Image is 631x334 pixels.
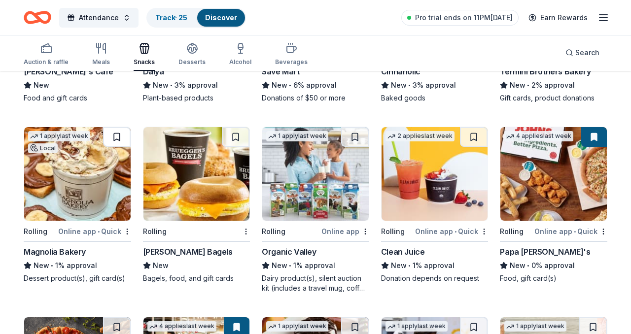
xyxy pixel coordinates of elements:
[381,66,421,77] div: Cinnaholic
[24,273,131,283] div: Dessert product(s), gift card(s)
[321,225,369,237] div: Online app
[262,260,369,271] div: 1% approval
[262,226,285,237] div: Rolling
[24,226,47,237] div: Rolling
[391,79,407,91] span: New
[500,226,524,237] div: Rolling
[574,228,576,235] span: •
[24,246,86,258] div: Magnolia Bakery
[24,127,131,221] img: Image for Magnolia Bakery
[272,79,287,91] span: New
[534,225,607,237] div: Online app Quick
[143,127,250,221] img: Image for Bruegger's Bagels
[34,260,49,271] span: New
[92,38,110,71] button: Meals
[143,273,250,283] div: Bagels, food, and gift cards
[262,79,369,91] div: 6% approval
[381,93,489,103] div: Baked goods
[382,127,488,221] img: Image for Clean Juice
[289,262,292,269] span: •
[143,226,167,237] div: Rolling
[500,273,607,283] div: Food, gift card(s)
[381,246,425,258] div: Clean Juice
[500,246,590,258] div: Papa [PERSON_NAME]'s
[262,273,369,293] div: Dairy product(s), silent auction kit (includes a travel mug, coffee mug, freezer bag, umbrella, m...
[134,58,155,66] div: Snacks
[143,66,164,77] div: Daiya
[178,58,206,66] div: Desserts
[381,79,489,91] div: 3% approval
[386,131,455,141] div: 2 applies last week
[262,246,316,258] div: Organic Valley
[381,226,405,237] div: Rolling
[415,225,488,237] div: Online app Quick
[28,131,90,141] div: 1 apply last week
[58,225,131,237] div: Online app Quick
[408,262,411,269] span: •
[24,6,51,29] a: Home
[455,228,456,235] span: •
[527,262,530,269] span: •
[24,66,113,77] div: [PERSON_NAME]'s Cafe
[59,8,139,28] button: Attendance
[381,127,489,283] a: Image for Clean Juice2 applieslast weekRollingOnline app•QuickClean JuiceNew•1% approvalDonation ...
[500,93,607,103] div: Gift cards, product donations
[178,38,206,71] button: Desserts
[143,79,250,91] div: 3% approval
[143,93,250,103] div: Plant-based products
[408,81,411,89] span: •
[504,321,566,332] div: 1 apply last week
[381,260,489,271] div: 1% approval
[229,38,251,71] button: Alcohol
[24,38,69,71] button: Auction & raffle
[500,127,607,283] a: Image for Papa John's4 applieslast weekRollingOnline app•QuickPapa [PERSON_NAME]'sNew•0% approval...
[24,58,69,66] div: Auction & raffle
[34,79,49,91] span: New
[262,93,369,103] div: Donations of $50 or more
[391,260,407,271] span: New
[205,13,237,22] a: Discover
[500,79,607,91] div: 2% approval
[386,321,448,332] div: 1 apply last week
[229,58,251,66] div: Alcohol
[504,131,573,141] div: 4 applies last week
[275,38,308,71] button: Beverages
[24,127,131,283] a: Image for Magnolia Bakery1 applylast weekLocalRollingOnline app•QuickMagnolia BakeryNew•1% approv...
[262,66,299,77] div: Save Mart
[143,246,233,258] div: [PERSON_NAME] Bagels
[558,43,607,63] button: Search
[523,9,594,27] a: Earn Rewards
[92,58,110,66] div: Meals
[266,131,328,141] div: 1 apply last week
[24,93,131,103] div: Food and gift cards
[381,273,489,283] div: Donation depends on request
[147,321,216,332] div: 4 applies last week
[143,127,250,283] a: Image for Bruegger's BagelsRolling[PERSON_NAME] BagelsNewBagels, food, and gift cards
[262,127,369,293] a: Image for Organic Valley1 applylast weekRollingOnline appOrganic ValleyNew•1% approvalDairy produ...
[24,260,131,271] div: 1% approval
[98,228,100,235] span: •
[500,66,591,77] div: Termini Brothers Bakery
[134,38,155,71] button: Snacks
[401,10,519,26] a: Pro trial ends on 11PM[DATE]
[575,47,599,59] span: Search
[51,262,53,269] span: •
[28,143,58,153] div: Local
[275,58,308,66] div: Beverages
[155,13,187,22] a: Track· 25
[500,260,607,271] div: 0% approval
[79,12,119,24] span: Attendance
[500,127,607,221] img: Image for Papa John's
[289,81,292,89] span: •
[510,79,526,91] span: New
[272,260,287,271] span: New
[146,8,246,28] button: Track· 25Discover
[510,260,526,271] span: New
[262,127,369,221] img: Image for Organic Valley
[153,79,169,91] span: New
[415,12,513,24] span: Pro trial ends on 11PM[DATE]
[266,321,328,332] div: 1 apply last week
[153,260,169,271] span: New
[527,81,530,89] span: •
[170,81,173,89] span: •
